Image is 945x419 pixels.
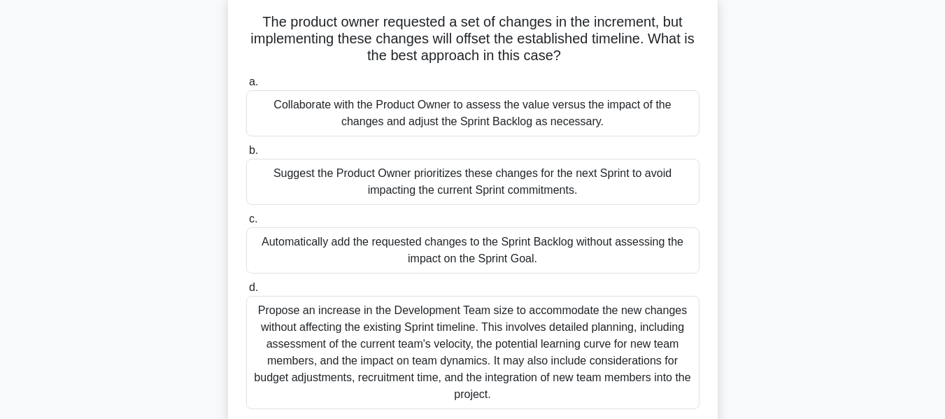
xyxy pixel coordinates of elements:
div: Propose an increase in the Development Team size to accommodate the new changes without affecting... [246,296,699,409]
div: Automatically add the requested changes to the Sprint Backlog without assessing the impact on the... [246,227,699,274]
h5: The product owner requested a set of changes in the increment, but implementing these changes wil... [245,13,701,65]
span: a. [249,76,258,87]
span: b. [249,144,258,156]
span: d. [249,281,258,293]
span: c. [249,213,257,225]
div: Suggest the Product Owner prioritizes these changes for the next Sprint to avoid impacting the cu... [246,159,699,205]
div: Collaborate with the Product Owner to assess the value versus the impact of the changes and adjus... [246,90,699,136]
